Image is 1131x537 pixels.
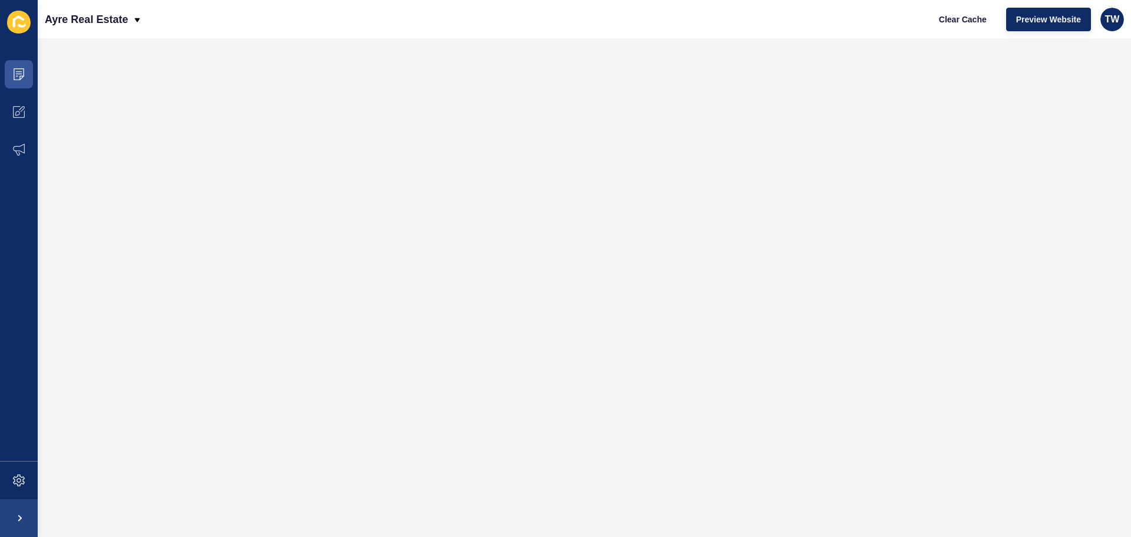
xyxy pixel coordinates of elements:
span: TW [1105,14,1120,25]
span: Clear Cache [939,14,987,25]
p: Ayre Real Estate [45,5,128,34]
span: Preview Website [1016,14,1081,25]
button: Clear Cache [929,8,997,31]
button: Preview Website [1006,8,1091,31]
